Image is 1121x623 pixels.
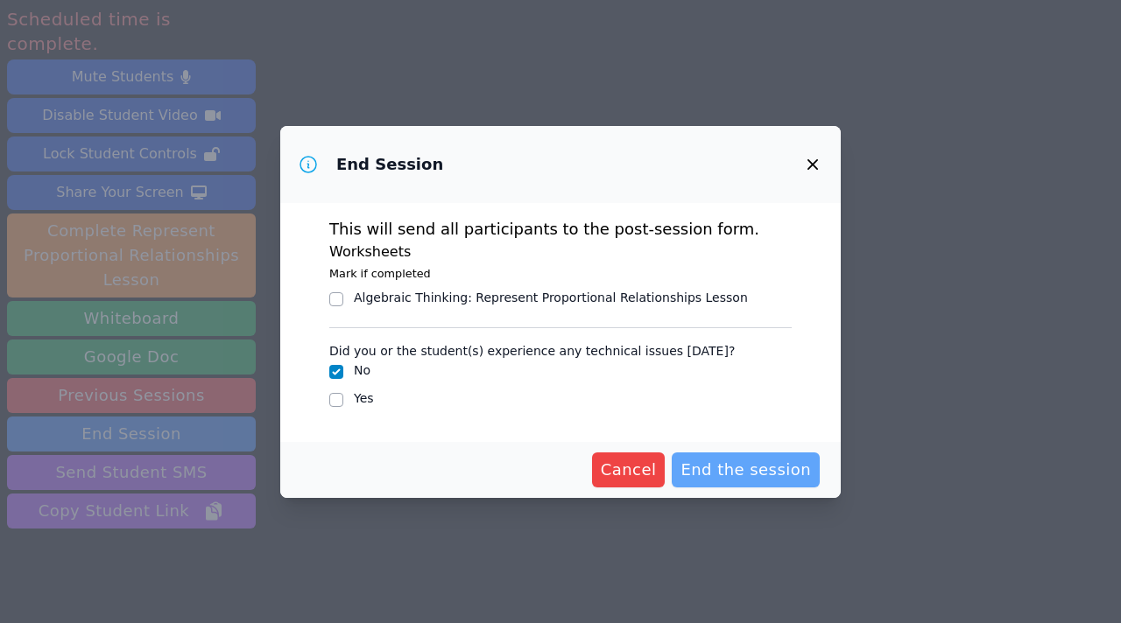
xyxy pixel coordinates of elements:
[354,289,748,306] div: Algebraic Thinking : Represent Proportional Relationships Lesson
[329,267,431,280] small: Mark if completed
[680,458,811,482] span: End the session
[336,154,443,175] h3: End Session
[601,458,657,482] span: Cancel
[354,391,374,405] label: Yes
[329,335,735,361] legend: Did you or the student(s) experience any technical issues [DATE]?
[592,452,666,487] button: Cancel
[672,452,820,487] button: End the session
[354,363,370,377] label: No
[329,241,792,262] h3: Worksheets
[329,217,792,241] p: This will send all participants to the post-session form.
